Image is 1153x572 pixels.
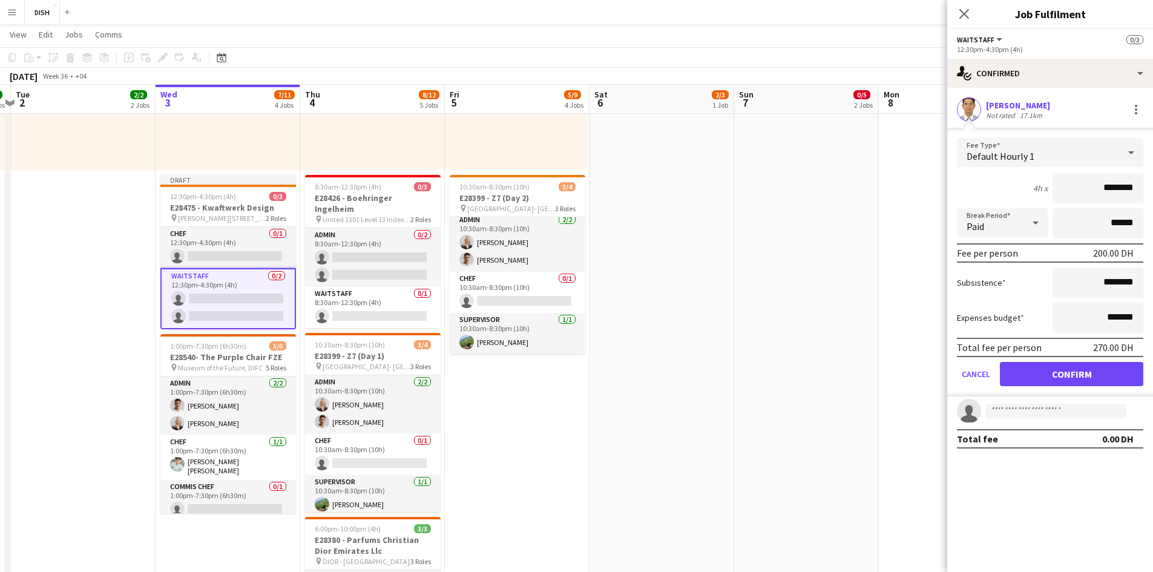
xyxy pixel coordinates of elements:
[739,89,754,100] span: Sun
[5,27,31,42] a: View
[593,96,608,110] span: 6
[947,59,1153,88] div: Confirmed
[305,228,441,287] app-card-role: Admin0/28:30am-12:30pm (4h)
[947,6,1153,22] h3: Job Fulfilment
[957,45,1143,54] div: 12:30pm-4:30pm (4h)
[448,96,459,110] span: 5
[160,334,296,513] app-job-card: 1:00pm-7:30pm (6h30m)5/6E28540- The Purple Chair FZE Museum of the Future, DIFC5 RolesAdmin2/21:0...
[1093,247,1134,259] div: 200.00 DH
[414,182,431,191] span: 0/3
[853,90,870,99] span: 0/5
[305,333,441,512] app-job-card: 10:30am-8:30pm (10h)3/4E28399 - Z7 (Day 1) [GEOGRAPHIC_DATA]- [GEOGRAPHIC_DATA]3 RolesAdmin2/210:...
[160,175,296,185] div: Draft
[419,100,439,110] div: 5 Jobs
[467,204,555,213] span: [GEOGRAPHIC_DATA]- [GEOGRAPHIC_DATA]
[957,362,995,386] button: Cancel
[178,363,263,372] span: Museum of the Future, DIFC
[450,89,459,100] span: Fri
[275,100,294,110] div: 4 Jobs
[178,214,266,223] span: [PERSON_NAME][STREET_ADDRESS]
[75,71,87,81] div: +04
[159,96,177,110] span: 3
[414,524,431,533] span: 3/3
[10,70,38,82] div: [DATE]
[957,35,994,44] span: Waitstaff
[269,341,286,350] span: 5/6
[266,363,286,372] span: 5 Roles
[414,340,431,349] span: 3/4
[315,182,381,191] span: 8:30am-12:30pm (4h)
[170,192,236,201] span: 12:30pm-4:30pm (4h)
[450,213,585,272] app-card-role: Admin2/210:30am-8:30pm (10h)[PERSON_NAME][PERSON_NAME]
[410,557,431,566] span: 3 Roles
[25,1,60,24] button: DISH
[303,96,320,110] span: 4
[323,215,410,224] span: United 1301 Level 13 Index Tower, DIFC
[737,96,754,110] span: 7
[1033,183,1048,194] div: 4h x
[60,27,88,42] a: Jobs
[315,340,385,349] span: 10:30am-8:30pm (10h)
[957,341,1042,353] div: Total fee per person
[160,376,296,435] app-card-role: Admin2/21:00pm-7:30pm (6h30m)[PERSON_NAME][PERSON_NAME]
[305,287,441,328] app-card-role: Waitstaff0/18:30am-12:30pm (4h)
[884,89,899,100] span: Mon
[957,277,1006,288] label: Subsistence
[450,272,585,313] app-card-role: Chef0/110:30am-8:30pm (10h)
[1017,111,1045,120] div: 17.1km
[10,29,27,40] span: View
[269,192,286,201] span: 0/3
[160,480,296,521] app-card-role: Commis Chef0/11:00pm-7:30pm (6h30m)
[459,182,530,191] span: 10:30am-8:30pm (10h)
[14,96,30,110] span: 2
[967,220,984,232] span: Paid
[986,100,1050,111] div: [PERSON_NAME]
[305,375,441,434] app-card-role: Admin2/210:30am-8:30pm (10h)[PERSON_NAME][PERSON_NAME]
[410,215,431,224] span: 2 Roles
[266,214,286,223] span: 2 Roles
[305,534,441,556] h3: E28380 - Parfums Christian Dior Emirates Llc
[39,29,53,40] span: Edit
[160,175,296,329] app-job-card: Draft12:30pm-4:30pm (4h)0/3E28475 - Kwaftwerk Design [PERSON_NAME][STREET_ADDRESS]2 RolesChef0/11...
[160,435,296,480] app-card-role: Chef1/11:00pm-7:30pm (6h30m)[PERSON_NAME] [PERSON_NAME]
[450,313,585,354] app-card-role: Supervisor1/110:30am-8:30pm (10h)[PERSON_NAME]
[854,100,873,110] div: 2 Jobs
[986,111,1017,120] div: Not rated
[712,90,729,99] span: 2/3
[882,96,899,110] span: 8
[957,247,1018,259] div: Fee per person
[1000,362,1143,386] button: Confirm
[65,29,83,40] span: Jobs
[555,204,576,213] span: 3 Roles
[957,433,998,445] div: Total fee
[967,150,1034,162] span: Default Hourly 1
[565,100,583,110] div: 4 Jobs
[34,27,57,42] a: Edit
[305,475,441,516] app-card-role: Supervisor1/110:30am-8:30pm (10h)[PERSON_NAME]
[323,557,410,566] span: DIOR - [GEOGRAPHIC_DATA]
[274,90,295,99] span: 7/11
[957,312,1024,323] label: Expenses budget
[131,100,149,110] div: 2 Jobs
[305,89,320,100] span: Thu
[160,89,177,100] span: Wed
[1126,35,1143,44] span: 0/3
[305,350,441,361] h3: E28399 - Z7 (Day 1)
[1093,341,1134,353] div: 270.00 DH
[170,341,246,350] span: 1:00pm-7:30pm (6h30m)
[594,89,608,100] span: Sat
[712,100,728,110] div: 1 Job
[957,35,1004,44] button: Waitstaff
[90,27,127,42] a: Comms
[160,202,296,213] h3: E28475 - Kwaftwerk Design
[419,90,439,99] span: 8/12
[95,29,122,40] span: Comms
[450,175,585,354] app-job-card: 10:30am-8:30pm (10h)3/4E28399 - Z7 (Day 2) [GEOGRAPHIC_DATA]- [GEOGRAPHIC_DATA]3 RolesAdmin2/210:...
[559,182,576,191] span: 3/4
[305,434,441,475] app-card-role: Chef0/110:30am-8:30pm (10h)
[305,175,441,328] app-job-card: 8:30am-12:30pm (4h)0/3E28426 - Boehringer Ingelheim United 1301 Level 13 Index Tower, DIFC2 Roles...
